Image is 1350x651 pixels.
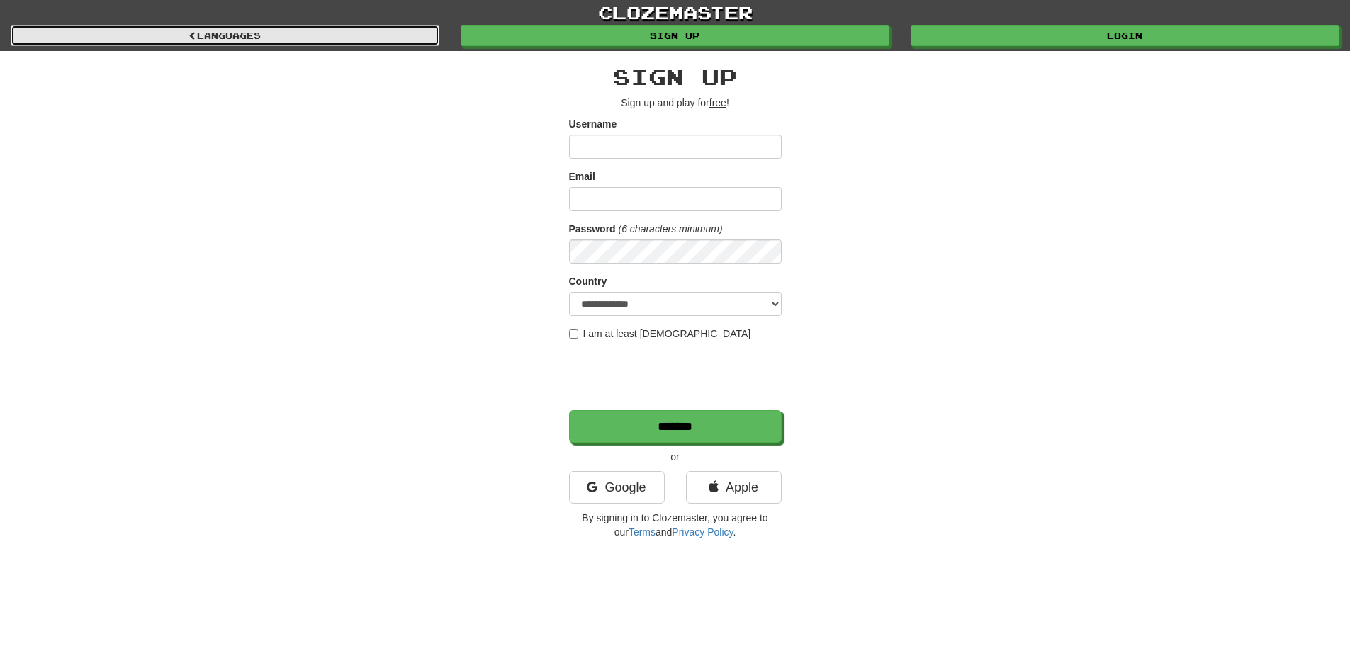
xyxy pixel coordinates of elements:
a: Languages [11,25,439,46]
label: Password [569,222,616,236]
label: I am at least [DEMOGRAPHIC_DATA] [569,327,751,341]
label: Email [569,169,595,183]
a: Login [911,25,1339,46]
a: Sign up [461,25,889,46]
p: Sign up and play for ! [569,96,782,110]
input: I am at least [DEMOGRAPHIC_DATA] [569,329,578,339]
iframe: reCAPTCHA [569,348,784,403]
a: Privacy Policy [672,526,733,538]
a: Terms [629,526,656,538]
p: By signing in to Clozemaster, you agree to our and . [569,511,782,539]
em: (6 characters minimum) [619,223,723,234]
a: Google [569,471,665,504]
a: Apple [686,471,782,504]
label: Username [569,117,617,131]
p: or [569,450,782,464]
h2: Sign up [569,65,782,89]
label: Country [569,274,607,288]
u: free [709,97,726,108]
